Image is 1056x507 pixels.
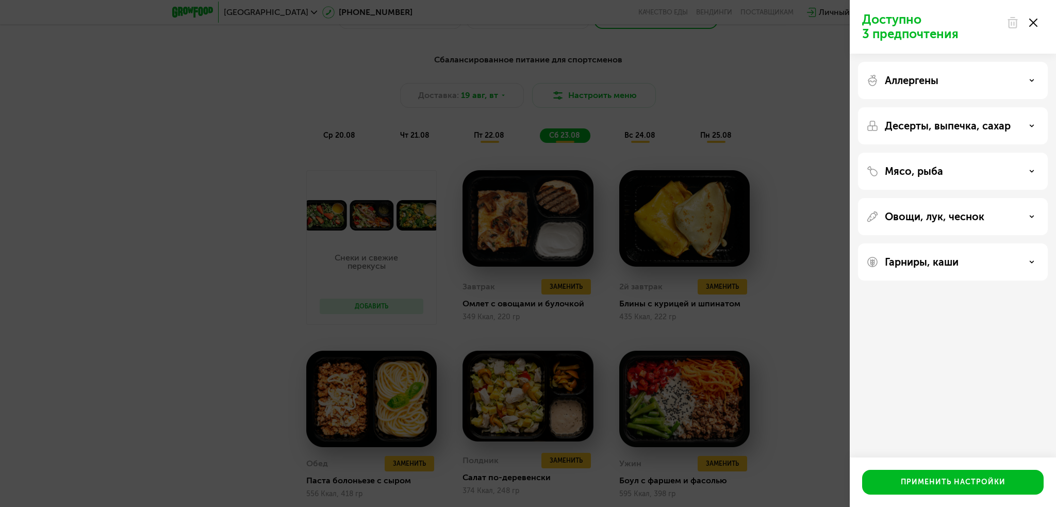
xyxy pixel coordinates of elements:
div: Применить настройки [901,477,1005,487]
p: Овощи, лук, чеснок [885,210,984,223]
p: Десерты, выпечка, сахар [885,120,1011,132]
button: Применить настройки [862,470,1044,495]
p: Аллергены [885,74,938,87]
p: Мясо, рыба [885,165,943,177]
p: Доступно 3 предпочтения [862,12,1000,41]
p: Гарниры, каши [885,256,959,268]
